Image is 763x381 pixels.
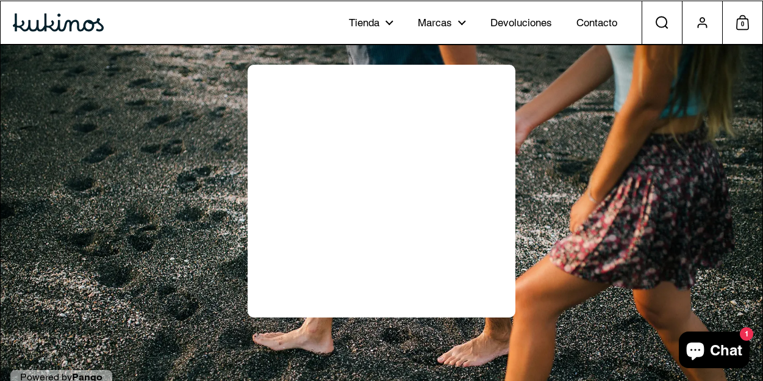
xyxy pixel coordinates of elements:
a: Marcas [406,5,478,40]
span: 0 [736,16,749,32]
span: Tienda [349,16,379,30]
a: Devoluciones [478,5,564,40]
inbox-online-store-chat: Chat de la tienda online Shopify [675,332,753,371]
a: Contacto [564,5,629,40]
span: Devoluciones [490,16,552,30]
a: Tienda [337,5,406,40]
span: Marcas [418,16,452,30]
span: Contacto [576,16,617,30]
